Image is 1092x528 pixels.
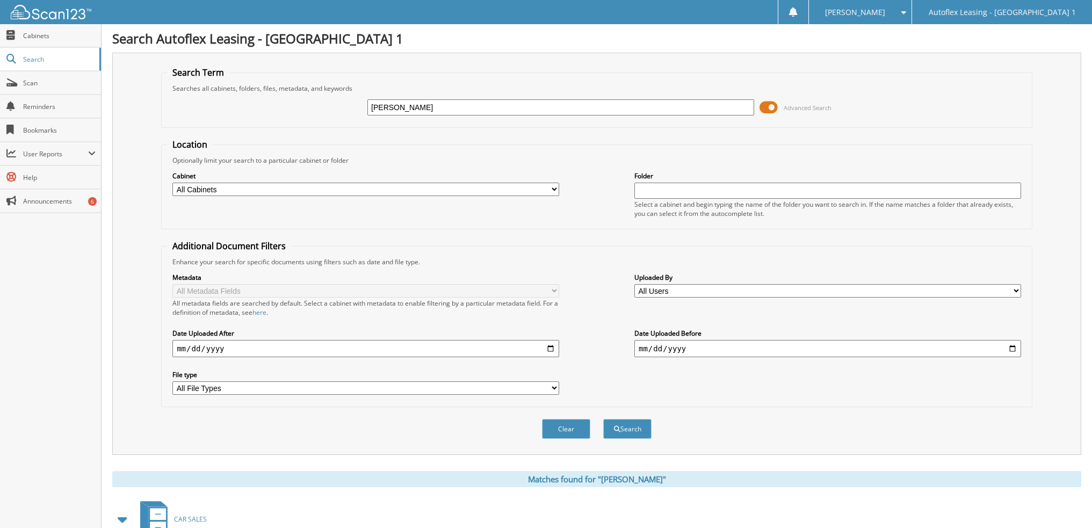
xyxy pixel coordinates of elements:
[88,197,97,206] div: 6
[172,171,559,180] label: Cabinet
[167,156,1026,165] div: Optionally limit your search to a particular cabinet or folder
[167,257,1026,266] div: Enhance your search for specific documents using filters such as date and file type.
[23,173,96,182] span: Help
[634,340,1021,357] input: end
[23,197,96,206] span: Announcements
[172,370,559,379] label: File type
[23,149,88,158] span: User Reports
[23,55,94,64] span: Search
[634,273,1021,282] label: Uploaded By
[542,419,590,439] button: Clear
[167,84,1026,93] div: Searches all cabinets, folders, files, metadata, and keywords
[825,9,885,16] span: [PERSON_NAME]
[167,240,291,252] legend: Additional Document Filters
[112,30,1081,47] h1: Search Autoflex Leasing - [GEOGRAPHIC_DATA] 1
[172,273,559,282] label: Metadata
[23,31,96,40] span: Cabinets
[634,200,1021,218] div: Select a cabinet and begin typing the name of the folder you want to search in. If the name match...
[167,139,213,150] legend: Location
[167,67,229,78] legend: Search Term
[23,126,96,135] span: Bookmarks
[23,102,96,111] span: Reminders
[172,329,559,338] label: Date Uploaded After
[603,419,652,439] button: Search
[252,308,266,317] a: here
[112,471,1081,487] div: Matches found for "[PERSON_NAME]"
[172,340,559,357] input: start
[929,9,1076,16] span: Autoflex Leasing - [GEOGRAPHIC_DATA] 1
[174,515,207,524] span: CAR SALES
[634,171,1021,180] label: Folder
[11,5,91,19] img: scan123-logo-white.svg
[23,78,96,88] span: Scan
[634,329,1021,338] label: Date Uploaded Before
[172,299,559,317] div: All metadata fields are searched by default. Select a cabinet with metadata to enable filtering b...
[784,104,831,112] span: Advanced Search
